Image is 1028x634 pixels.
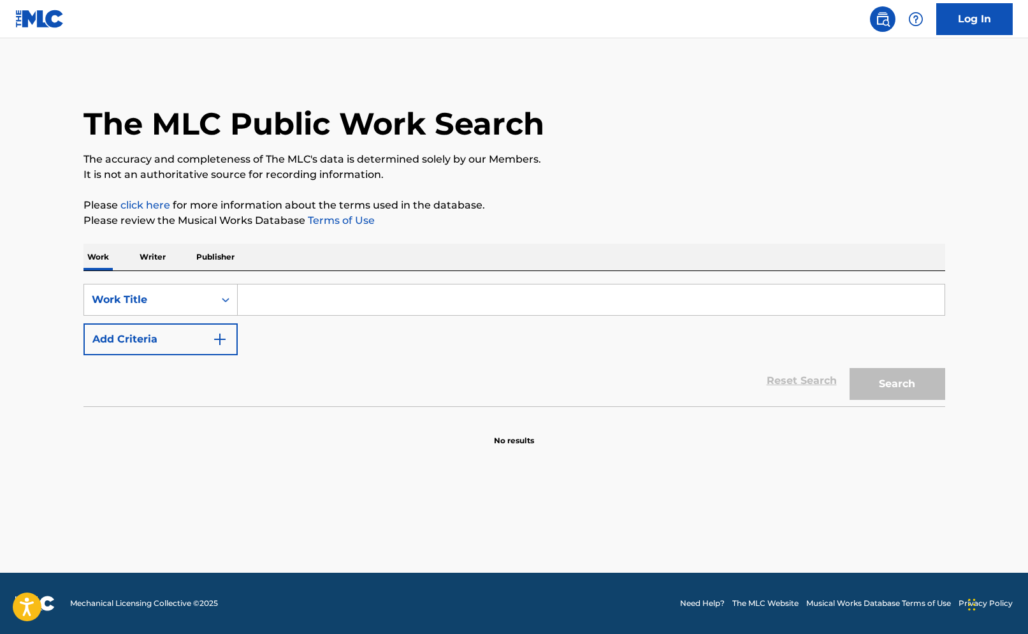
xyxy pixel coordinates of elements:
[83,213,945,228] p: Please review the Musical Works Database
[83,323,238,355] button: Add Criteria
[83,244,113,270] p: Work
[70,598,218,609] span: Mechanical Licensing Collective © 2025
[15,10,64,28] img: MLC Logo
[908,11,923,27] img: help
[83,284,945,406] form: Search Form
[968,586,976,624] div: Drag
[494,420,534,446] p: No results
[964,573,1028,634] iframe: Chat Widget
[83,152,945,167] p: The accuracy and completeness of The MLC's data is determined solely by our Members.
[92,292,206,307] div: Work Title
[732,598,799,609] a: The MLC Website
[192,244,238,270] p: Publisher
[15,596,55,611] img: logo
[875,11,890,27] img: search
[870,6,895,32] a: Public Search
[936,3,1013,35] a: Log In
[806,598,951,609] a: Musical Works Database Terms of Use
[212,332,228,347] img: 9d2ae6d4665cec9f34b9.svg
[305,214,375,226] a: Terms of Use
[120,199,170,211] a: click here
[903,6,929,32] div: Help
[136,244,170,270] p: Writer
[83,198,945,213] p: Please for more information about the terms used in the database.
[83,105,544,143] h1: The MLC Public Work Search
[959,598,1013,609] a: Privacy Policy
[83,167,945,182] p: It is not an authoritative source for recording information.
[680,598,725,609] a: Need Help?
